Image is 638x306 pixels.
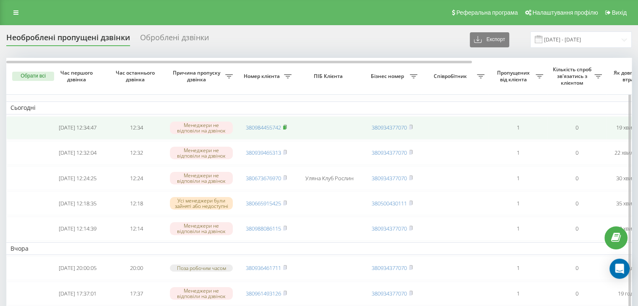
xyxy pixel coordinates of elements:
td: 0 [547,282,606,305]
span: Співробітник [426,73,477,80]
div: Менеджери не відповіли на дзвінок [170,287,233,300]
a: 380939465313 [246,149,281,156]
div: Менеджери не відповіли на дзвінок [170,222,233,235]
span: Пропущених від клієнта [493,70,536,83]
a: 380961493126 [246,290,281,297]
span: ПІБ Клієнта [303,73,356,80]
span: Реферальна програма [456,9,518,16]
a: 380936461711 [246,264,281,272]
span: Кількість спроб зв'язатись з клієнтом [552,66,594,86]
a: 380934377070 [372,225,407,232]
a: 380934377070 [372,149,407,156]
a: 380934377070 [372,264,407,272]
td: 12:34 [107,116,166,140]
div: Open Intercom Messenger [609,259,630,279]
td: 20:00 [107,257,166,280]
td: 1 [489,166,547,190]
div: Менеджери не відповіли на дзвінок [170,172,233,184]
td: 1 [489,141,547,165]
td: 1 [489,257,547,280]
span: Номер клієнта [241,73,284,80]
td: [DATE] 12:18:35 [48,192,107,215]
a: 380934377070 [372,290,407,297]
a: 380500430111 [372,200,407,207]
span: Вихід [612,9,627,16]
td: [DATE] 12:24:25 [48,166,107,190]
td: 0 [547,166,606,190]
a: 380673676970 [246,174,281,182]
div: Поза робочим часом [170,265,233,272]
td: Уляна Клуб Рослин [296,166,363,190]
td: [DATE] 17:37:01 [48,282,107,305]
button: Експорт [470,32,509,47]
td: 1 [489,282,547,305]
span: Причина пропуску дзвінка [170,70,225,83]
td: 0 [547,257,606,280]
td: 12:14 [107,217,166,240]
td: 17:37 [107,282,166,305]
a: 380934377070 [372,174,407,182]
a: 380665915425 [246,200,281,207]
td: [DATE] 12:32:04 [48,141,107,165]
td: 0 [547,192,606,215]
td: 12:18 [107,192,166,215]
a: 380934377070 [372,124,407,131]
td: 12:32 [107,141,166,165]
span: Час останнього дзвінка [114,70,159,83]
span: Бізнес номер [367,73,410,80]
button: Обрати всі [12,72,54,81]
a: 380984455742 [246,124,281,131]
td: [DATE] 12:14:39 [48,217,107,240]
div: Оброблені дзвінки [140,33,209,46]
td: [DATE] 12:34:47 [48,116,107,140]
td: 1 [489,116,547,140]
td: 12:24 [107,166,166,190]
div: Менеджери не відповіли на дзвінок [170,147,233,159]
a: 380988086115 [246,225,281,232]
span: Налаштування профілю [532,9,598,16]
td: [DATE] 20:00:05 [48,257,107,280]
div: Менеджери не відповіли на дзвінок [170,122,233,134]
td: 0 [547,217,606,240]
td: 0 [547,116,606,140]
td: 1 [489,192,547,215]
div: Усі менеджери були зайняті або недоступні [170,197,233,210]
td: 1 [489,217,547,240]
div: Необроблені пропущені дзвінки [6,33,130,46]
span: Час першого дзвінка [55,70,100,83]
td: 0 [547,141,606,165]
